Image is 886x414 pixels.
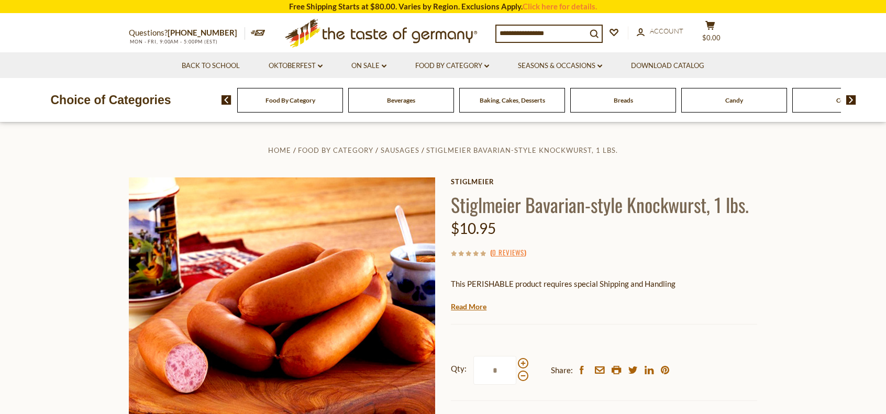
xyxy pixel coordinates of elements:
a: Food By Category [265,96,315,104]
a: [PHONE_NUMBER] [168,28,237,37]
p: This PERISHABLE product requires special Shipping and Handling [451,277,757,290]
span: ( ) [490,247,526,258]
a: Beverages [387,96,415,104]
a: Click here for details. [523,2,597,11]
a: Stiglmeier [451,177,757,186]
a: Food By Category [298,146,373,154]
li: We will ship this product in heat-protective packaging and ice. [461,298,757,311]
span: Account [650,27,683,35]
a: Back to School [182,60,240,72]
a: Food By Category [415,60,489,72]
a: Cereal [836,96,854,104]
span: $10.95 [451,219,496,237]
input: Qty: [473,356,516,385]
span: MON - FRI, 9:00AM - 5:00PM (EST) [129,39,218,44]
a: Stiglmeier Bavarian-style Knockwurst, 1 lbs. [426,146,618,154]
a: Download Catalog [631,60,704,72]
h1: Stiglmeier Bavarian-style Knockwurst, 1 lbs. [451,193,757,216]
a: Oktoberfest [269,60,323,72]
strong: Qty: [451,362,467,375]
a: 0 Reviews [492,247,524,259]
a: On Sale [351,60,386,72]
a: Sausages [381,146,419,154]
button: $0.00 [694,20,726,47]
a: Candy [725,96,743,104]
a: Home [268,146,291,154]
img: next arrow [846,95,856,105]
a: Seasons & Occasions [518,60,602,72]
a: Baking, Cakes, Desserts [480,96,545,104]
img: previous arrow [222,95,231,105]
p: Questions? [129,26,245,40]
a: Account [637,26,683,37]
span: $0.00 [702,33,721,42]
a: Read More [451,301,486,312]
span: Share: [551,364,573,377]
a: Breads [614,96,633,104]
